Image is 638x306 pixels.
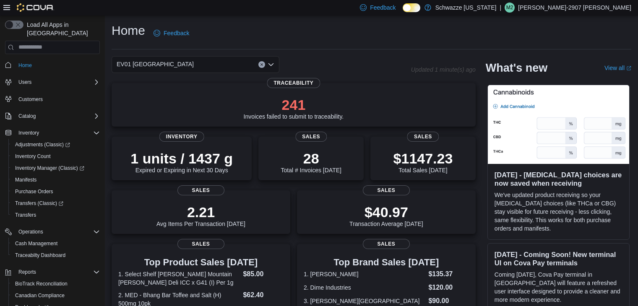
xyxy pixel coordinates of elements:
[8,290,103,301] button: Canadian Compliance
[15,280,68,287] span: BioTrack Reconciliation
[12,151,100,161] span: Inventory Count
[506,3,513,13] span: M2
[130,150,233,167] p: 1 units / 1437 g
[243,290,283,300] dd: $62.40
[18,96,43,103] span: Customers
[15,267,39,277] button: Reports
[8,278,103,290] button: BioTrack Reconciliation
[12,250,100,260] span: Traceabilty Dashboard
[268,61,274,68] button: Open list of options
[15,227,100,237] span: Operations
[150,25,193,41] a: Feedback
[428,283,469,293] dd: $120.00
[15,111,100,121] span: Catalog
[411,66,476,73] p: Updated 1 minute(s) ago
[117,59,194,69] span: EV01 [GEOGRAPHIC_DATA]
[428,269,469,279] dd: $135.37
[486,61,547,75] h2: What's new
[15,227,47,237] button: Operations
[244,96,344,113] p: 241
[244,96,344,120] div: Invoices failed to submit to traceability.
[12,210,39,220] a: Transfers
[12,140,73,150] a: Adjustments (Classic)
[2,226,103,238] button: Operations
[12,140,100,150] span: Adjustments (Classic)
[12,187,57,197] a: Purchase Orders
[15,94,46,104] a: Customers
[12,151,54,161] a: Inventory Count
[8,174,103,186] button: Manifests
[518,3,631,13] p: [PERSON_NAME]-2907 [PERSON_NAME]
[15,141,70,148] span: Adjustments (Classic)
[258,61,265,68] button: Clear input
[118,270,240,287] dt: 1. Select Shelf [PERSON_NAME] Mountain [PERSON_NAME] Deli ICC x G41 (I) Per 1g
[8,197,103,209] a: Transfers (Classic)
[159,132,204,142] span: Inventory
[403,3,420,12] input: Dark Mode
[8,150,103,162] button: Inventory Count
[15,77,35,87] button: Users
[304,297,425,305] dt: 3. [PERSON_NAME][GEOGRAPHIC_DATA]
[118,257,284,267] h3: Top Product Sales [DATE]
[428,296,469,306] dd: $90.00
[15,128,100,138] span: Inventory
[2,59,103,71] button: Home
[2,266,103,278] button: Reports
[15,128,42,138] button: Inventory
[8,186,103,197] button: Purchase Orders
[370,3,396,12] span: Feedback
[18,113,36,119] span: Catalog
[304,270,425,278] dt: 1. [PERSON_NAME]
[12,210,100,220] span: Transfers
[15,60,35,70] a: Home
[495,250,622,267] h3: [DATE] - Coming Soon! New terminal UI on Cova Pay terminals
[393,150,453,174] div: Total Sales [DATE]
[12,290,68,301] a: Canadian Compliance
[15,252,65,259] span: Traceabilty Dashboard
[15,111,39,121] button: Catalog
[2,110,103,122] button: Catalog
[12,175,100,185] span: Manifests
[112,22,145,39] h1: Home
[495,191,622,233] p: We've updated product receiving so your [MEDICAL_DATA] choices (like THCa or CBG) stay visible fo...
[500,3,501,13] p: |
[15,267,100,277] span: Reports
[435,3,497,13] p: Schwazze [US_STATE]
[12,187,100,197] span: Purchase Orders
[12,198,67,208] a: Transfers (Classic)
[267,78,320,88] span: Traceability
[8,249,103,261] button: Traceabilty Dashboard
[17,3,54,12] img: Cova
[2,127,103,139] button: Inventory
[243,269,283,279] dd: $85.00
[15,176,36,183] span: Manifests
[12,175,40,185] a: Manifests
[15,240,57,247] span: Cash Management
[495,270,622,304] p: Coming [DATE], Cova Pay terminal in [GEOGRAPHIC_DATA] will feature a refreshed user interface des...
[2,93,103,105] button: Customers
[12,279,100,289] span: BioTrack Reconciliation
[15,94,100,104] span: Customers
[495,171,622,187] h3: [DATE] - [MEDICAL_DATA] choices are now saved when receiving
[8,162,103,174] a: Inventory Manager (Classic)
[304,257,469,267] h3: Top Brand Sales [DATE]
[12,198,100,208] span: Transfers (Classic)
[363,239,410,249] span: Sales
[130,150,233,174] div: Expired or Expiring in Next 30 Days
[349,204,423,227] div: Transaction Average [DATE]
[8,139,103,150] a: Adjustments (Classic)
[407,132,439,142] span: Sales
[15,292,65,299] span: Canadian Compliance
[177,239,224,249] span: Sales
[15,153,51,160] span: Inventory Count
[18,79,31,86] span: Users
[8,209,103,221] button: Transfers
[626,66,631,71] svg: External link
[604,65,631,71] a: View allExternal link
[12,250,69,260] a: Traceabilty Dashboard
[18,130,39,136] span: Inventory
[156,204,245,227] div: Avg Items Per Transaction [DATE]
[15,188,53,195] span: Purchase Orders
[363,185,410,195] span: Sales
[281,150,341,174] div: Total # Invoices [DATE]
